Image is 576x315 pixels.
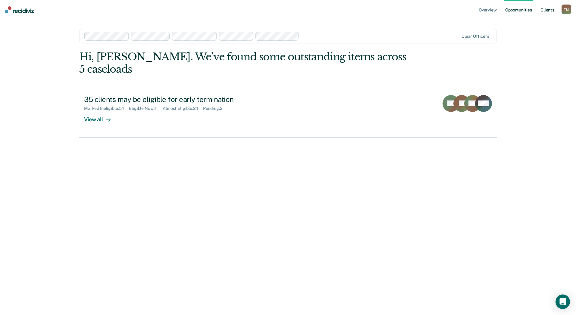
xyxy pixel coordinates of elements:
[84,95,296,104] div: 35 clients may be eligible for early termination
[79,90,497,138] a: 35 clients may be eligible for early terminationMarked Ineligible:54Eligible Now:11Almost Eligibl...
[84,106,129,111] div: Marked Ineligible : 54
[203,106,227,111] div: Pending : 2
[5,6,34,13] img: Recidiviz
[163,106,203,111] div: Almost Eligible : 24
[84,111,118,123] div: View all
[562,5,571,14] div: T M
[79,51,413,75] div: Hi, [PERSON_NAME]. We’ve found some outstanding items across 5 caseloads
[562,5,571,14] button: TM
[556,294,570,309] div: Open Intercom Messenger
[462,34,489,39] div: Clear officers
[129,106,163,111] div: Eligible Now : 11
